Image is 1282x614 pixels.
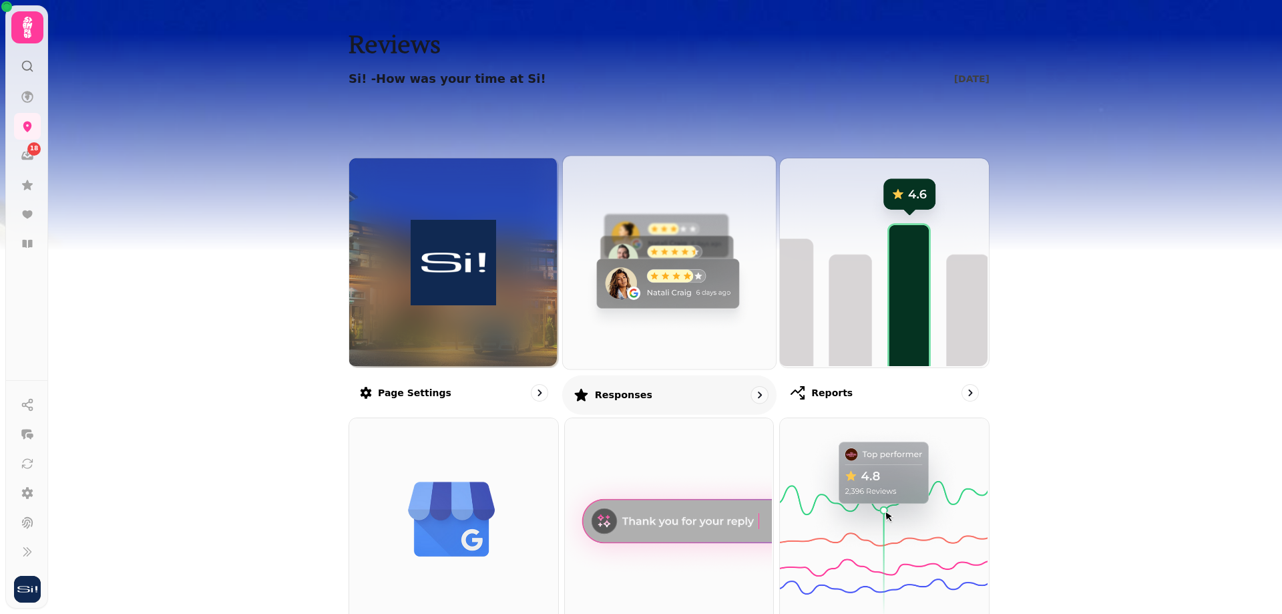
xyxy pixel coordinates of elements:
p: Si! - How was your time at Si! [349,69,546,88]
svg: go to [753,388,766,402]
p: [DATE] [954,72,990,86]
a: 18 [14,142,41,169]
img: Reports [779,157,988,366]
span: 18 [30,144,39,154]
button: User avatar [11,576,43,603]
svg: go to [533,386,546,400]
p: Page settings [378,386,451,400]
p: Responses [594,388,652,402]
svg: go to [964,386,977,400]
p: Reports [811,386,853,400]
a: Page settingsHow was your time at Si!Page settings [349,158,559,412]
img: Responses [561,154,774,367]
a: ResponsesResponses [562,155,777,414]
img: How was your time at Si! [375,220,531,305]
img: User avatar [14,576,41,603]
a: ReportsReports [779,158,990,412]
